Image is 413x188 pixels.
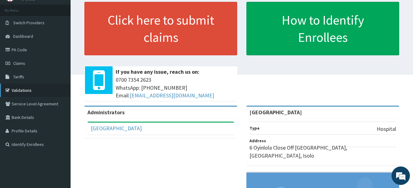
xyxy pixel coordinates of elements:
[246,2,399,55] a: How to Identify Enrollees
[130,92,214,99] a: [EMAIL_ADDRESS][DOMAIN_NAME]
[249,125,260,131] b: Type
[249,109,302,116] strong: [GEOGRAPHIC_DATA]
[87,109,125,116] b: Administrators
[377,125,396,133] p: Hospital
[84,2,237,55] a: Click here to submit claims
[116,68,199,75] b: If you have any issue, reach us on:
[13,33,33,39] span: Dashboard
[249,144,396,159] p: 6 Oyinlola Close Off [GEOGRAPHIC_DATA], [GEOGRAPHIC_DATA], Isolo
[13,61,25,66] span: Claims
[116,76,234,100] span: 0700 7354 2623 WhatsApp: [PHONE_NUMBER] Email:
[13,20,44,25] span: Switch Providers
[91,125,142,132] a: [GEOGRAPHIC_DATA]
[249,138,266,143] b: Address
[13,74,24,80] span: Tariffs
